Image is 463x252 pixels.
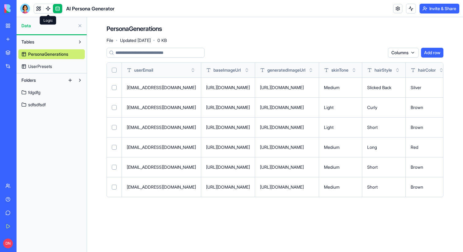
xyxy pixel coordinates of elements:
div: Medium [324,144,357,150]
button: Select row [112,105,117,110]
button: Toggle sort [351,67,357,73]
img: logo [4,4,42,13]
div: [URL][DOMAIN_NAME] [206,85,250,91]
button: Tables [18,37,75,47]
div: [EMAIL_ADDRESS][DOMAIN_NAME] [127,104,196,111]
div: [URL][DOMAIN_NAME] [206,144,250,150]
button: Folders [18,75,65,85]
button: Select row [112,125,117,130]
div: Long [367,144,401,150]
div: [URL][DOMAIN_NAME] [206,164,250,170]
span: File [107,37,113,43]
button: Toggle sort [308,67,314,73]
span: Updated [DATE] [120,37,151,43]
div: Short [367,184,401,190]
div: Medium [324,85,357,91]
div: Short [367,164,401,170]
div: [URL][DOMAIN_NAME] [260,184,314,190]
div: [URL][DOMAIN_NAME] [260,104,314,111]
span: fdgdfg [28,89,40,96]
a: PersonaGenerations [18,49,85,59]
span: UserPresets [28,63,52,70]
button: Invite & Share [420,4,459,13]
div: [EMAIL_ADDRESS][DOMAIN_NAME] [127,144,196,150]
div: [EMAIL_ADDRESS][DOMAIN_NAME] [127,184,196,190]
div: Brown [411,124,444,130]
span: userEmail [134,67,153,73]
div: [URL][DOMAIN_NAME] [260,124,314,130]
div: Logic [40,16,56,25]
button: Select row [112,145,117,150]
span: skinTone [331,67,348,73]
div: Light [324,124,357,130]
div: [URL][DOMAIN_NAME] [206,124,250,130]
span: generatedImageUrl [267,67,305,73]
span: Folders [21,77,36,83]
span: PersonaGenerations [28,51,68,57]
div: [URL][DOMAIN_NAME] [260,164,314,170]
div: Slicked Back [367,85,401,91]
div: Curly [367,104,401,111]
div: [URL][DOMAIN_NAME] [206,104,250,111]
span: hairStyle [375,67,392,73]
div: [EMAIL_ADDRESS][DOMAIN_NAME] [127,164,196,170]
span: Data [21,23,75,29]
div: Brown [411,184,444,190]
div: [URL][DOMAIN_NAME] [260,144,314,150]
button: Add row [421,48,443,58]
button: Select row [112,185,117,190]
div: Silver [411,85,444,91]
span: 0 KB [157,37,167,43]
span: sdfsdfsdf [28,102,46,108]
div: [URL][DOMAIN_NAME] [206,184,250,190]
h4: PersonaGenerations [107,24,162,33]
span: · [116,36,118,45]
span: Tables [21,39,34,45]
span: baseImageUrl [213,67,241,73]
div: [EMAIL_ADDRESS][DOMAIN_NAME] [127,124,196,130]
div: [EMAIL_ADDRESS][DOMAIN_NAME] [127,85,196,91]
div: Short [367,124,401,130]
div: [URL][DOMAIN_NAME] [260,85,314,91]
button: Toggle sort [190,67,196,73]
span: hairColor [418,67,436,73]
div: Brown [411,104,444,111]
div: Medium [324,164,357,170]
button: Select row [112,85,117,90]
a: UserPresets [18,62,85,71]
a: fdgdfg [18,88,85,97]
div: Light [324,104,357,111]
button: Toggle sort [394,67,401,73]
div: Medium [324,184,357,190]
div: Brown [411,164,444,170]
span: DN [3,239,13,248]
button: Toggle sort [438,67,444,73]
button: Select row [112,165,117,170]
button: Toggle sort [244,67,250,73]
button: Select all [112,68,117,73]
button: Columns [388,48,419,58]
a: sdfsdfsdf [18,100,85,110]
span: AI Persona Generator [66,5,115,12]
div: Red [411,144,444,150]
span: · [153,36,155,45]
